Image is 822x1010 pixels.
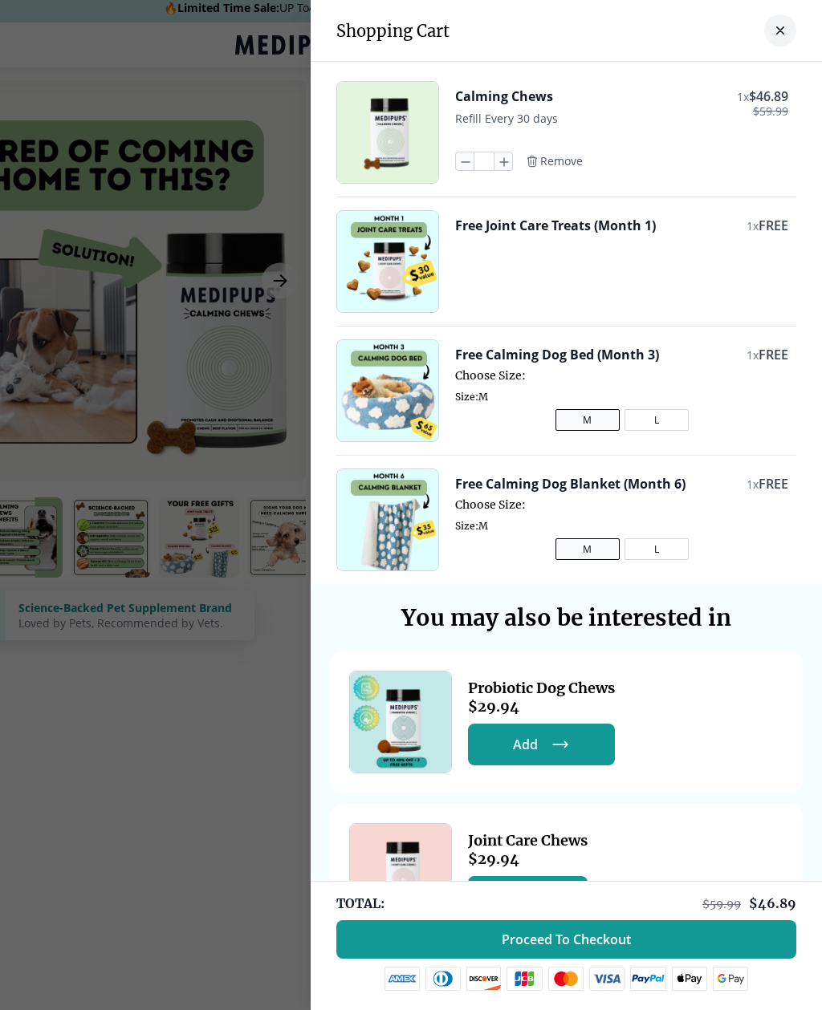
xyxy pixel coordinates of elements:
img: Free Joint Care Treats (Month 1) [337,211,438,312]
img: amex [385,967,420,991]
button: close-cart [764,14,796,47]
span: $ 59.99 [753,105,788,118]
img: visa [589,967,625,991]
a: Probiotic Dog Chews$29.94 [468,679,615,716]
button: M [555,409,620,431]
a: Joint Care Chews [349,823,452,926]
span: Probiotic Dog Chews [468,679,615,697]
img: Probiotic Dog Chews [350,671,451,773]
span: $ 59.99 [702,897,741,911]
button: Add [468,724,615,765]
span: $ 46.89 [749,895,796,911]
span: Remove [540,154,583,168]
button: L [625,409,689,431]
button: Remove [526,154,583,168]
span: $ 46.89 [749,87,788,105]
button: M [555,538,620,560]
span: 1 x [747,477,759,492]
span: FREE [759,475,788,493]
span: FREE [759,346,788,363]
span: Size: M [455,391,788,403]
img: discover [466,967,502,991]
img: paypal [630,967,666,991]
a: Joint Care Chews$29.94 [468,831,588,868]
span: Joint Care Chews [468,831,588,850]
a: Probiotic Dog Chews [349,671,452,773]
span: 1 x [737,89,749,104]
button: L [625,538,689,560]
span: Proceed To Checkout [502,931,631,947]
img: Free Calming Dog Blanket (Month 6) [337,469,438,570]
img: diners-club [425,967,461,991]
h3: You may also be interested in [330,603,803,632]
span: Choose Size: [455,368,788,383]
span: Refill Every 30 days [455,111,558,126]
button: Free Calming Dog Bed (Month 3) [455,346,659,363]
button: Proceed To Checkout [336,920,796,959]
span: Add [513,736,538,752]
img: Free Calming Dog Bed (Month 3) [337,340,438,441]
span: FREE [759,217,788,234]
button: Free Calming Dog Blanket (Month 6) [455,475,686,493]
h3: Shopping Cart [336,21,450,41]
button: Calming Chews [455,87,553,105]
img: Calming Chews [337,82,438,183]
span: 1 x [747,347,759,363]
span: $ 29.94 [468,697,615,716]
span: TOTAL: [336,894,385,912]
img: mastercard [548,967,584,991]
img: jcb [507,967,543,991]
img: google [713,967,749,991]
span: 1 x [747,218,759,233]
img: apple [672,967,707,991]
span: Size: M [455,520,788,532]
span: Choose Size: [455,497,788,512]
span: $ 29.94 [468,850,588,868]
img: Joint Care Chews [350,824,451,925]
button: Free Joint Care Treats (Month 1) [455,217,656,234]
